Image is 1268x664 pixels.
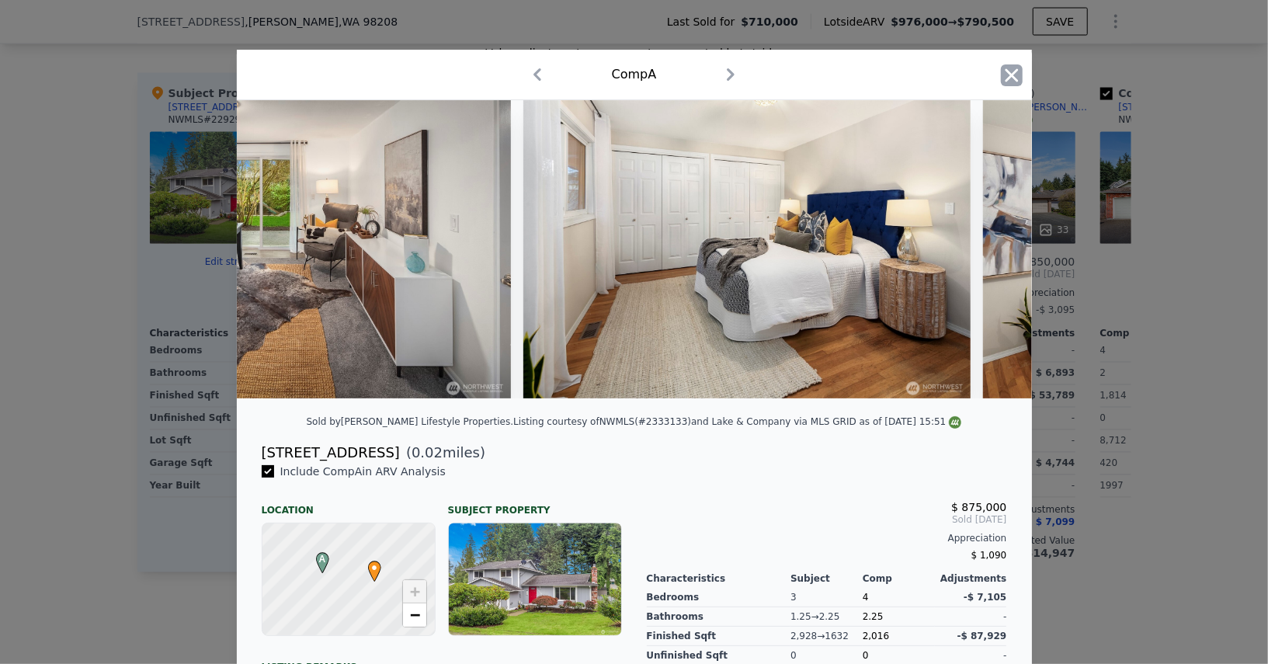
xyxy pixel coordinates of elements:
[647,532,1007,544] div: Appreciation
[364,556,385,579] span: •
[949,416,961,429] img: NWMLS Logo
[523,100,971,398] img: Property Img
[262,492,436,516] div: Location
[312,552,333,566] span: A
[935,572,1007,585] div: Adjustments
[612,65,657,84] div: Comp A
[790,627,863,646] div: 2,928 → 1632
[863,631,889,641] span: 2,016
[790,588,863,607] div: 3
[409,605,419,624] span: −
[790,607,863,627] div: 1.25 → 2.25
[647,607,791,627] div: Bathrooms
[647,627,791,646] div: Finished Sqft
[863,592,869,603] span: 4
[971,550,1007,561] span: $ 1,090
[957,631,1007,641] span: -$ 87,929
[790,572,863,585] div: Subject
[364,561,373,570] div: •
[647,588,791,607] div: Bedrooms
[307,416,514,427] div: Sold by [PERSON_NAME] Lifestyle Properties .
[403,603,426,627] a: Zoom out
[647,513,1007,526] span: Sold [DATE]
[513,416,961,427] div: Listing courtesy of NWMLS (#2333133) and Lake & Company via MLS GRID as of [DATE] 15:51
[935,607,1007,627] div: -
[63,100,510,398] img: Property Img
[400,442,485,464] span: ( miles)
[448,492,622,516] div: Subject Property
[951,501,1006,513] span: $ 875,000
[863,572,935,585] div: Comp
[409,582,419,601] span: +
[863,607,935,627] div: 2.25
[262,442,400,464] div: [STREET_ADDRESS]
[403,580,426,603] a: Zoom in
[274,465,452,478] span: Include Comp A in ARV Analysis
[647,572,791,585] div: Characteristics
[412,444,443,461] span: 0.02
[863,650,869,661] span: 0
[964,592,1006,603] span: -$ 7,105
[312,552,321,561] div: A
